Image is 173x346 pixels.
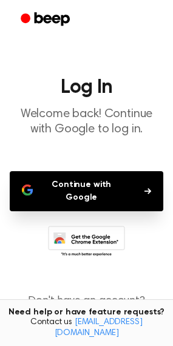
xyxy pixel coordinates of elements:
[55,318,143,338] a: [EMAIL_ADDRESS][DOMAIN_NAME]
[7,317,166,339] span: Contact us
[10,107,163,137] p: Welcome back! Continue with Google to log in.
[12,8,81,32] a: Beep
[10,171,163,211] button: Continue with Google
[10,293,163,326] p: Don't have an account?
[10,78,163,97] h1: Log In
